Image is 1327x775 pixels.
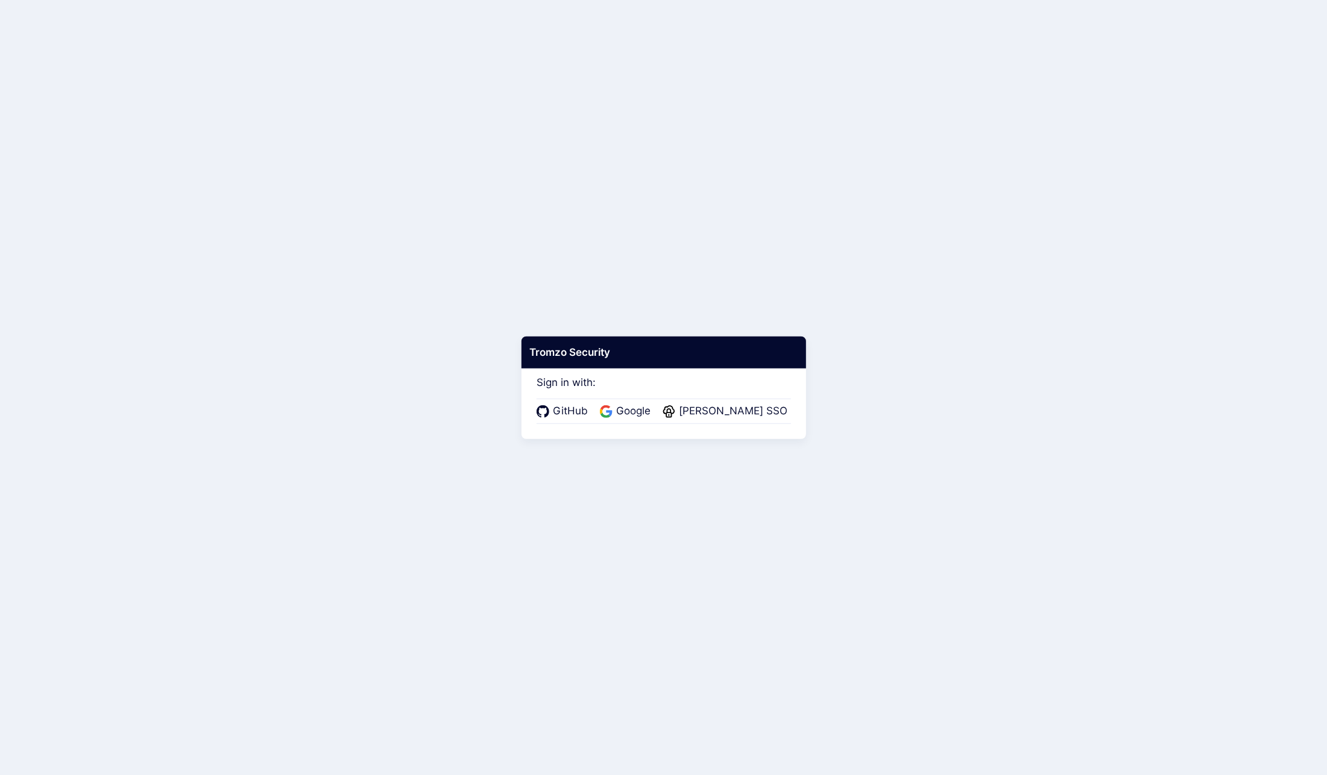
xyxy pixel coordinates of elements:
span: [PERSON_NAME] SSO [675,403,791,419]
div: Tromzo Security [521,336,805,369]
a: Google [600,403,654,419]
span: GitHub [549,403,591,419]
a: [PERSON_NAME] SSO [663,403,791,419]
a: GitHub [537,403,591,419]
div: Sign in with: [537,359,791,423]
span: Google [613,403,654,419]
